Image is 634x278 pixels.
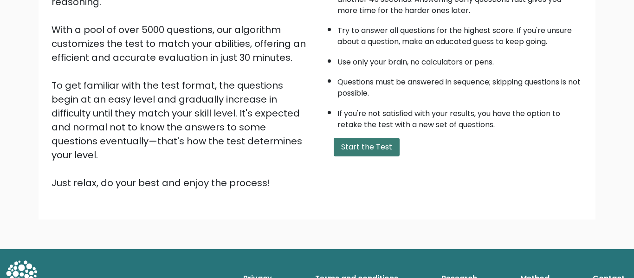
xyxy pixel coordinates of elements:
li: If you're not satisfied with your results, you have the option to retake the test with a new set ... [337,103,582,130]
li: Questions must be answered in sequence; skipping questions is not possible. [337,72,582,99]
li: Try to answer all questions for the highest score. If you're unsure about a question, make an edu... [337,20,582,47]
button: Start the Test [334,138,400,156]
li: Use only your brain, no calculators or pens. [337,52,582,68]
